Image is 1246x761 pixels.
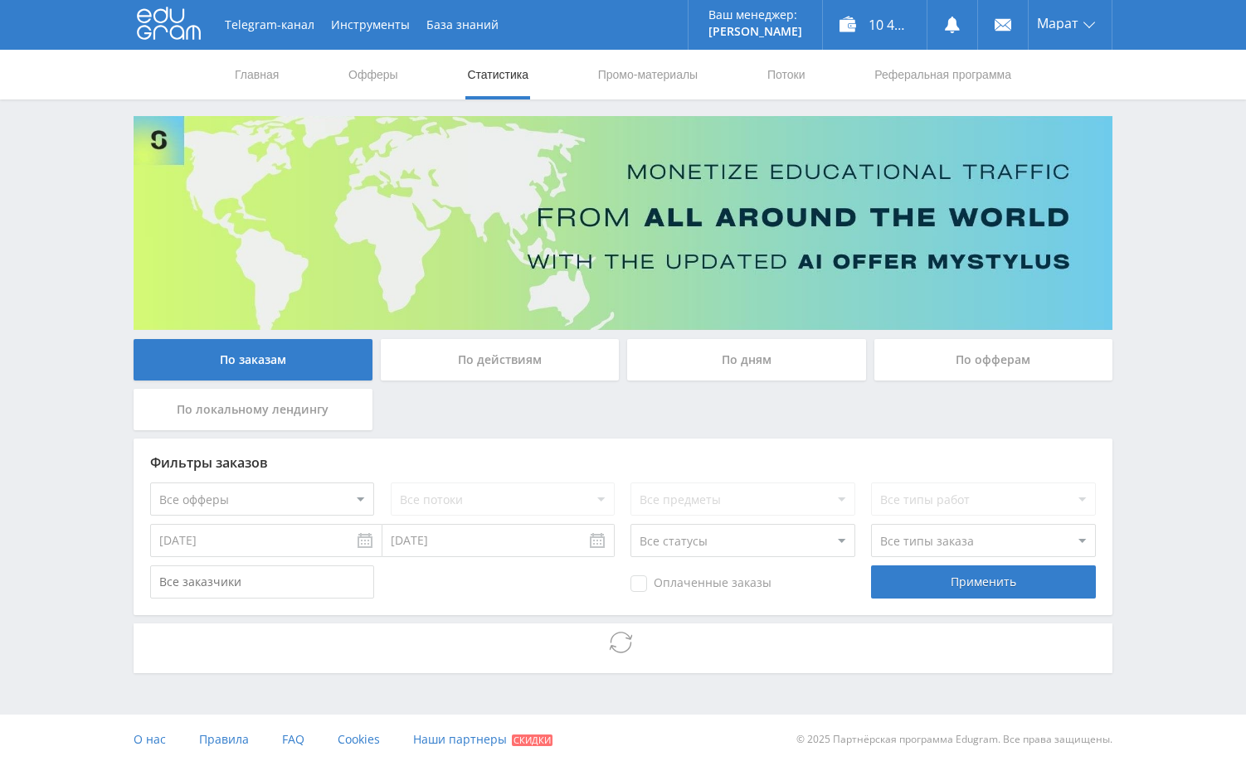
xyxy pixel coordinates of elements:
a: Главная [233,50,280,99]
div: По офферам [874,339,1113,380]
span: Марат [1037,17,1078,30]
div: Применить [871,565,1095,599]
a: Потоки [766,50,807,99]
img: Banner [134,116,1112,330]
span: Cookies [338,731,380,747]
span: FAQ [282,731,304,747]
a: Статистика [465,50,530,99]
a: Промо-материалы [596,50,699,99]
div: По локальному лендингу [134,389,372,430]
span: Правила [199,731,249,747]
a: Офферы [347,50,400,99]
div: По дням [627,339,866,380]
span: О нас [134,731,166,747]
span: Скидки [512,734,552,746]
a: Реферальная программа [873,50,1013,99]
p: Ваш менеджер: [708,8,802,22]
div: По заказам [134,339,372,380]
p: [PERSON_NAME] [708,25,802,38]
div: Фильтры заказов [150,455,1096,470]
span: Оплаченные заказы [630,575,771,592]
div: По действиям [381,339,620,380]
span: Наши партнеры [413,731,507,747]
input: Все заказчики [150,565,374,599]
